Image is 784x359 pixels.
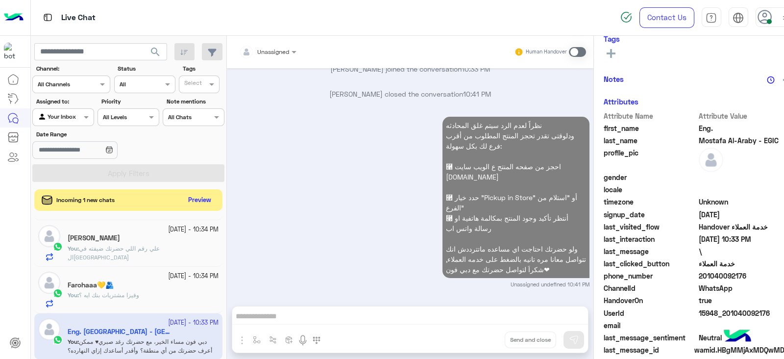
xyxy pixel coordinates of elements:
h6: Attributes [604,97,638,106]
h5: Farohaaa💛🫂 [68,281,114,289]
label: Priority [101,97,158,106]
p: 26/9/2025, 10:41 PM [442,117,589,278]
button: Send and close [505,332,556,348]
span: Attribute Name [604,111,697,121]
span: last_message [604,246,697,256]
span: last_message_sentiment [604,333,697,343]
span: profile_pic [604,148,697,170]
span: 10:41 PM [463,90,491,98]
span: last_message_id [604,345,692,355]
label: Date Range [36,130,158,139]
p: [PERSON_NAME] closed the conversation [230,89,589,99]
small: Human Handover [526,48,567,56]
button: search [144,43,168,64]
img: 1403182699927242 [4,43,22,60]
span: email [604,320,697,331]
img: spinner [620,11,632,23]
span: last_visited_flow [604,222,697,232]
div: Select [183,78,202,90]
img: Logo [4,7,24,28]
span: 10:33 PM [462,65,490,73]
span: You [68,245,77,252]
label: Status [118,64,174,73]
label: Note mentions [167,97,223,106]
span: last_interaction [604,234,697,244]
img: tab [733,12,744,24]
span: علي رقم اللي حضرتك ضيفته في الاوردر [68,245,160,261]
small: [DATE] - 10:34 PM [168,272,219,281]
img: defaultAdmin.png [699,148,723,172]
span: gender [604,172,697,182]
h6: Notes [604,75,624,83]
span: وفيزا مشتريات بنك ايه ؟ [79,291,139,299]
p: Live Chat [61,11,96,25]
p: [PERSON_NAME] joined the conversation [230,64,589,74]
img: hulul-logo.png [720,320,755,354]
a: Contact Us [639,7,694,28]
span: phone_number [604,271,697,281]
img: defaultAdmin.png [38,225,60,247]
span: first_name [604,123,697,133]
img: WhatsApp [53,288,63,298]
span: HandoverOn [604,295,697,306]
img: notes [767,76,775,84]
span: You [68,291,77,299]
button: Preview [184,193,215,207]
img: WhatsApp [53,242,63,252]
img: tab [42,11,54,24]
span: ChannelId [604,283,697,293]
label: Tags [183,64,223,73]
span: UserId [604,308,697,318]
span: last_name [604,135,697,146]
label: Assigned to: [36,97,93,106]
b: : [68,291,79,299]
span: Incoming 1 new chats [56,196,115,205]
img: defaultAdmin.png [38,272,60,294]
b: : [68,245,79,252]
a: tab [702,7,721,28]
span: timezone [604,197,697,207]
span: last_clicked_button [604,258,697,269]
span: search [149,46,161,58]
label: Channel: [36,64,109,73]
button: Apply Filters [32,164,224,182]
small: Unassigned undefined 10:41 PM [511,281,589,288]
span: Unassigned [257,48,289,55]
span: locale [604,184,697,195]
small: [DATE] - 10:34 PM [168,225,219,234]
img: tab [706,12,717,24]
h5: Niveen [68,234,120,242]
span: signup_date [604,209,697,220]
